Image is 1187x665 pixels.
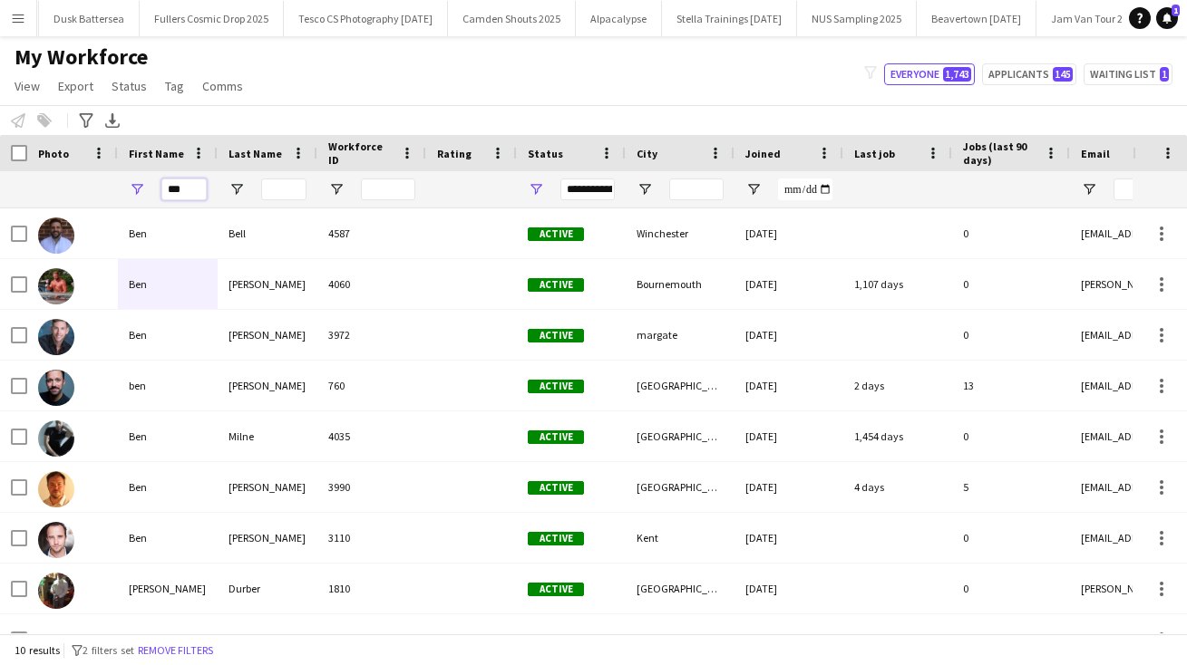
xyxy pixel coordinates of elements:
[963,140,1037,167] span: Jobs (last 90 days)
[528,227,584,241] span: Active
[261,178,306,200] input: Last Name Filter Input
[952,310,1070,360] div: 0
[952,462,1070,512] div: 5
[118,208,218,258] div: Ben
[1036,1,1154,36] button: Jam Van Tour 2025
[129,147,184,160] span: First Name
[317,361,426,410] div: 760
[626,564,735,613] div: [GEOGRAPHIC_DATA]
[1081,181,1097,198] button: Open Filter Menu
[626,513,735,563] div: Kent
[1081,147,1110,160] span: Email
[626,208,735,258] div: Winchester
[317,208,426,258] div: 4587
[528,380,584,393] span: Active
[952,411,1070,461] div: 0
[528,278,584,292] span: Active
[1156,7,1178,29] a: 1
[218,259,317,309] div: [PERSON_NAME]
[528,532,584,545] span: Active
[118,564,218,613] div: [PERSON_NAME]
[118,513,218,563] div: Ben
[528,329,584,342] span: Active
[528,481,584,495] span: Active
[735,208,843,258] div: [DATE]
[158,74,191,98] a: Tag
[745,181,762,198] button: Open Filter Menu
[38,370,74,406] img: ben keenan
[317,259,426,309] div: 4060
[38,471,74,507] img: Ben Richards
[317,564,426,613] div: 1810
[118,310,218,360] div: Ben
[943,67,971,82] span: 1,743
[448,1,576,36] button: Camden Shouts 2025
[202,78,243,94] span: Comms
[735,361,843,410] div: [DATE]
[218,513,317,563] div: [PERSON_NAME]
[218,462,317,512] div: [PERSON_NAME]
[317,411,426,461] div: 4035
[75,110,97,131] app-action-btn: Advanced filters
[637,147,657,160] span: City
[38,147,69,160] span: Photo
[528,181,544,198] button: Open Filter Menu
[626,462,735,512] div: [GEOGRAPHIC_DATA]
[134,641,217,660] button: Remove filters
[669,178,724,200] input: City Filter Input
[952,614,1070,664] div: 0
[229,147,282,160] span: Last Name
[15,43,148,71] span: My Workforce
[361,178,415,200] input: Workforce ID Filter Input
[118,462,218,512] div: Ben
[218,614,317,664] div: [PERSON_NAME]
[118,411,218,461] div: Ben
[797,1,917,36] button: NUS Sampling 2025
[952,208,1070,258] div: 0
[129,181,145,198] button: Open Filter Menu
[218,310,317,360] div: [PERSON_NAME]
[884,63,975,85] button: Everyone1,743
[982,63,1076,85] button: Applicants145
[745,147,781,160] span: Joined
[58,78,93,94] span: Export
[83,643,134,657] span: 2 filters set
[104,74,154,98] a: Status
[328,181,345,198] button: Open Filter Menu
[328,140,394,167] span: Workforce ID
[229,181,245,198] button: Open Filter Menu
[118,361,218,410] div: ben
[528,583,584,596] span: Active
[1084,63,1172,85] button: Waiting list1
[735,564,843,613] div: [DATE]
[7,74,47,98] a: View
[140,1,284,36] button: Fullers Cosmic Drop 2025
[528,430,584,444] span: Active
[102,110,123,131] app-action-btn: Export XLSX
[38,319,74,355] img: Ben Carter
[637,181,653,198] button: Open Filter Menu
[38,268,74,304] img: Ben Broome
[1160,67,1169,82] span: 1
[735,411,843,461] div: [DATE]
[218,208,317,258] div: Bell
[38,420,74,457] img: Ben Milne
[843,361,952,410] div: 2 days
[218,361,317,410] div: [PERSON_NAME]
[39,1,140,36] button: Dusk Battersea
[1172,5,1180,16] span: 1
[952,564,1070,613] div: 0
[843,462,952,512] div: 4 days
[112,78,147,94] span: Status
[626,310,735,360] div: margate
[952,361,1070,410] div: 13
[843,411,952,461] div: 1,454 days
[626,259,735,309] div: Bournemouth
[735,310,843,360] div: [DATE]
[1053,67,1073,82] span: 145
[626,361,735,410] div: [GEOGRAPHIC_DATA]
[317,513,426,563] div: 3110
[165,78,184,94] span: Tag
[317,310,426,360] div: 3972
[528,147,563,160] span: Status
